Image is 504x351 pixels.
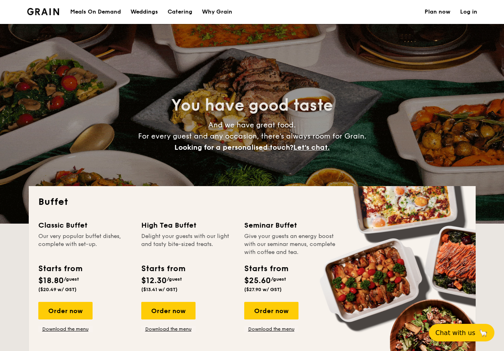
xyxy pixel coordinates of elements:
div: Starts from [244,263,288,275]
div: Delight your guests with our light and tasty bite-sized treats. [141,232,235,256]
a: Download the menu [244,326,298,332]
a: Logotype [27,8,59,15]
div: Seminar Buffet [244,220,338,231]
span: ($20.49 w/ GST) [38,287,77,292]
span: /guest [167,276,182,282]
button: Chat with us🦙 [429,324,494,341]
span: $25.60 [244,276,271,286]
span: ($13.41 w/ GST) [141,287,178,292]
span: ($27.90 w/ GST) [244,287,282,292]
span: 🦙 [478,328,488,337]
img: Grain [27,8,59,15]
div: High Tea Buffet [141,220,235,231]
div: Classic Buffet [38,220,132,231]
span: And we have great food. For every guest and any occasion, there’s always room for Grain. [138,121,366,152]
div: Starts from [141,263,185,275]
div: Starts from [38,263,82,275]
div: Our very popular buffet dishes, complete with set-up. [38,232,132,256]
span: $12.30 [141,276,167,286]
span: /guest [64,276,79,282]
h2: Buffet [38,196,466,208]
div: Order now [141,302,196,319]
span: Chat with us [435,329,475,337]
span: /guest [271,276,286,282]
div: Order now [244,302,298,319]
a: Download the menu [38,326,93,332]
span: Let's chat. [293,143,330,152]
div: Order now [38,302,93,319]
span: You have good taste [171,96,333,115]
a: Download the menu [141,326,196,332]
span: $18.80 [38,276,64,286]
div: Give your guests an energy boost with our seminar menus, complete with coffee and tea. [244,232,338,256]
span: Looking for a personalised touch? [174,143,293,152]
